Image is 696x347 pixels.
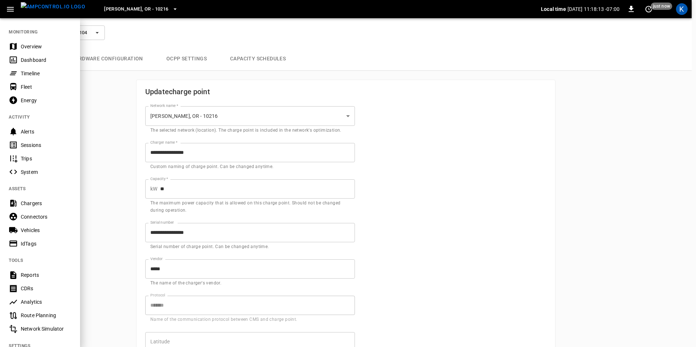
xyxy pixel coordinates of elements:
[21,200,71,207] div: Chargers
[568,5,620,13] p: [DATE] 11:18:13 -07:00
[21,56,71,64] div: Dashboard
[21,240,71,247] div: IdTags
[21,2,85,11] img: ampcontrol.io logo
[651,3,672,10] span: just now
[21,325,71,332] div: Network Simulator
[21,312,71,319] div: Route Planning
[21,97,71,104] div: Energy
[21,227,71,234] div: Vehicles
[21,285,71,292] div: CDRs
[21,141,71,149] div: Sessions
[21,83,71,91] div: Fleet
[21,298,71,306] div: Analytics
[643,3,655,15] button: set refresh interval
[21,128,71,135] div: Alerts
[676,3,688,15] div: profile-icon
[21,155,71,162] div: Trips
[104,5,168,13] span: [PERSON_NAME], OR - 10216
[21,168,71,176] div: System
[21,70,71,77] div: Timeline
[21,213,71,220] div: Connectors
[21,43,71,50] div: Overview
[541,5,566,13] p: Local time
[21,271,71,279] div: Reports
